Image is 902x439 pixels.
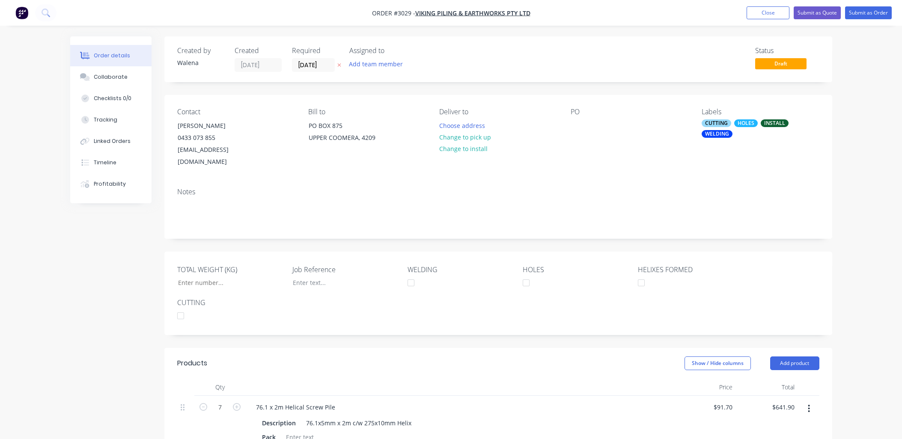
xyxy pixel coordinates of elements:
[70,109,152,131] button: Tracking
[845,6,892,19] button: Submit as Order
[344,58,407,70] button: Add team member
[435,119,489,131] button: Choose address
[685,356,751,370] button: Show / Hide columns
[94,116,117,124] div: Tracking
[761,119,789,127] div: INSTALL
[349,58,408,70] button: Add team member
[194,379,246,396] div: Qty
[70,45,152,66] button: Order details
[178,120,249,132] div: [PERSON_NAME]
[94,95,131,102] div: Checklists 0/0
[415,9,530,17] a: VIKING PILING & EARTHWORKS PTY LTD
[435,131,495,143] button: Change to pick up
[177,188,819,196] div: Notes
[177,47,224,55] div: Created by
[177,297,284,308] label: CUTTING
[309,132,380,144] div: UPPER COOMERA, 4209
[303,417,415,429] div: 76.1x5mm x 2m c/w 275x10mm Helix
[70,152,152,173] button: Timeline
[734,119,758,127] div: HOLES
[177,358,207,368] div: Products
[70,131,152,152] button: Linked Orders
[171,276,284,289] input: Enter number...
[70,173,152,195] button: Profitability
[736,379,798,396] div: Total
[94,73,128,81] div: Collaborate
[702,108,819,116] div: Labels
[435,143,492,154] button: Change to install
[309,120,380,132] div: PO BOX 875
[178,132,249,144] div: 0433 073 855
[292,47,339,55] div: Required
[70,88,152,109] button: Checklists 0/0
[15,6,28,19] img: Factory
[439,108,557,116] div: Deliver to
[308,108,426,116] div: Bill to
[94,159,116,166] div: Timeline
[770,356,819,370] button: Add product
[571,108,688,116] div: PO
[259,417,299,429] div: Description
[755,58,807,69] span: Draft
[94,137,131,145] div: Linked Orders
[702,130,732,138] div: WELDING
[372,9,415,17] span: Order #3029 -
[674,379,736,396] div: Price
[178,144,249,168] div: [EMAIL_ADDRESS][DOMAIN_NAME]
[301,119,387,147] div: PO BOX 875UPPER COOMERA, 4209
[408,264,515,275] label: WELDING
[755,47,819,55] div: Status
[747,6,789,19] button: Close
[94,52,130,59] div: Order details
[794,6,841,19] button: Submit as Quote
[349,47,435,55] div: Assigned to
[177,58,224,67] div: Walena
[177,264,284,275] label: TOTAL WEIGHT (KG)
[292,264,399,275] label: Job Reference
[94,180,126,188] div: Profitability
[70,66,152,88] button: Collaborate
[235,47,282,55] div: Created
[702,119,731,127] div: CUTTING
[638,264,745,275] label: HELIXES FORMED
[170,119,256,168] div: [PERSON_NAME]0433 073 855[EMAIL_ADDRESS][DOMAIN_NAME]
[177,108,295,116] div: Contact
[523,264,630,275] label: HOLES
[249,401,342,413] div: 76.1 x 2m Helical Screw Pile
